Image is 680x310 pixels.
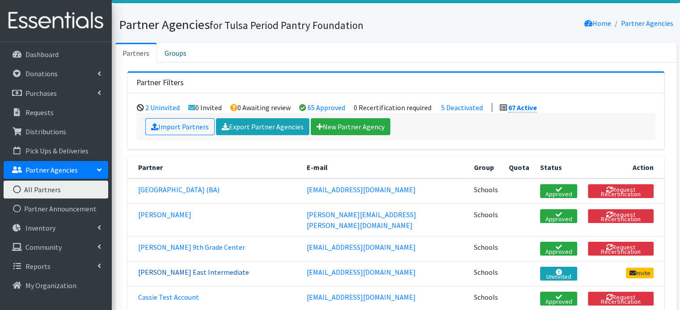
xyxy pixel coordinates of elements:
[4,142,108,160] a: Pick Ups & Deliveries
[138,210,191,219] a: [PERSON_NAME]
[4,257,108,275] a: Reports
[4,277,108,294] a: My Organization
[354,103,431,112] li: 0 Recertification required
[25,262,51,271] p: Reports
[138,293,199,302] a: Cassie Test Account
[441,103,483,112] a: 5 Deactivated
[4,6,108,36] img: HumanEssentials
[588,292,654,306] button: Request Recertification
[25,50,59,59] p: Dashboard
[469,203,503,236] td: Schools
[25,89,57,98] p: Purchases
[216,118,309,135] a: Export Partner Agencies
[307,210,416,230] a: [PERSON_NAME][EMAIL_ADDRESS][PERSON_NAME][DOMAIN_NAME]
[540,209,578,223] a: Approved
[136,78,184,87] h3: Partner Filters
[301,157,469,178] th: E-mail
[4,161,108,179] a: Partner Agencies
[4,219,108,237] a: Inventory
[157,43,194,62] a: Groups
[583,157,664,178] th: Action
[4,45,108,63] a: Dashboard
[4,103,108,121] a: Requests
[138,185,220,194] a: [GEOGRAPHIC_DATA] (BA)
[469,178,503,204] td: Schools
[138,243,245,252] a: [PERSON_NAME] 9th Grade Center
[4,200,108,218] a: Partner Announcement
[25,146,89,155] p: Pick Ups & Deliveries
[25,127,66,136] p: Distributions
[230,103,291,112] li: 0 Awaiting review
[540,242,578,256] a: Approved
[25,165,78,174] p: Partner Agencies
[621,19,673,28] a: Partner Agencies
[25,223,55,232] p: Inventory
[307,185,416,194] a: [EMAIL_ADDRESS][DOMAIN_NAME]
[307,268,416,277] a: [EMAIL_ADDRESS][DOMAIN_NAME]
[311,118,390,135] a: New Partner Agency
[307,293,416,302] a: [EMAIL_ADDRESS][DOMAIN_NAME]
[25,108,54,117] p: Requests
[584,19,611,28] a: Home
[588,242,654,256] button: Request Recertification
[503,157,535,178] th: Quota
[308,103,345,112] a: 65 Approved
[469,157,503,178] th: Group
[540,267,578,281] a: Uninvited
[25,243,62,252] p: Community
[540,292,578,306] a: Approved
[145,103,180,112] a: 2 Uninvited
[626,268,654,278] a: Invite
[508,103,537,112] a: 67 Active
[4,238,108,256] a: Community
[210,19,363,32] small: for Tulsa Period Pantry Foundation
[307,243,416,252] a: [EMAIL_ADDRESS][DOMAIN_NAME]
[4,84,108,102] a: Purchases
[25,281,76,290] p: My Organization
[4,181,108,198] a: All Partners
[588,184,654,198] button: Request Recertification
[145,118,215,135] a: Import Partners
[588,209,654,223] button: Request Recertification
[535,157,583,178] th: Status
[119,17,393,33] h1: Partner Agencies
[469,261,503,286] td: Schools
[138,268,249,277] a: [PERSON_NAME] East Intermediate
[25,69,58,78] p: Donations
[4,65,108,83] a: Donations
[540,184,578,198] a: Approved
[127,157,301,178] th: Partner
[115,43,157,62] a: Partners
[4,123,108,141] a: Distributions
[188,103,222,112] li: 0 Invited
[469,236,503,261] td: Schools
